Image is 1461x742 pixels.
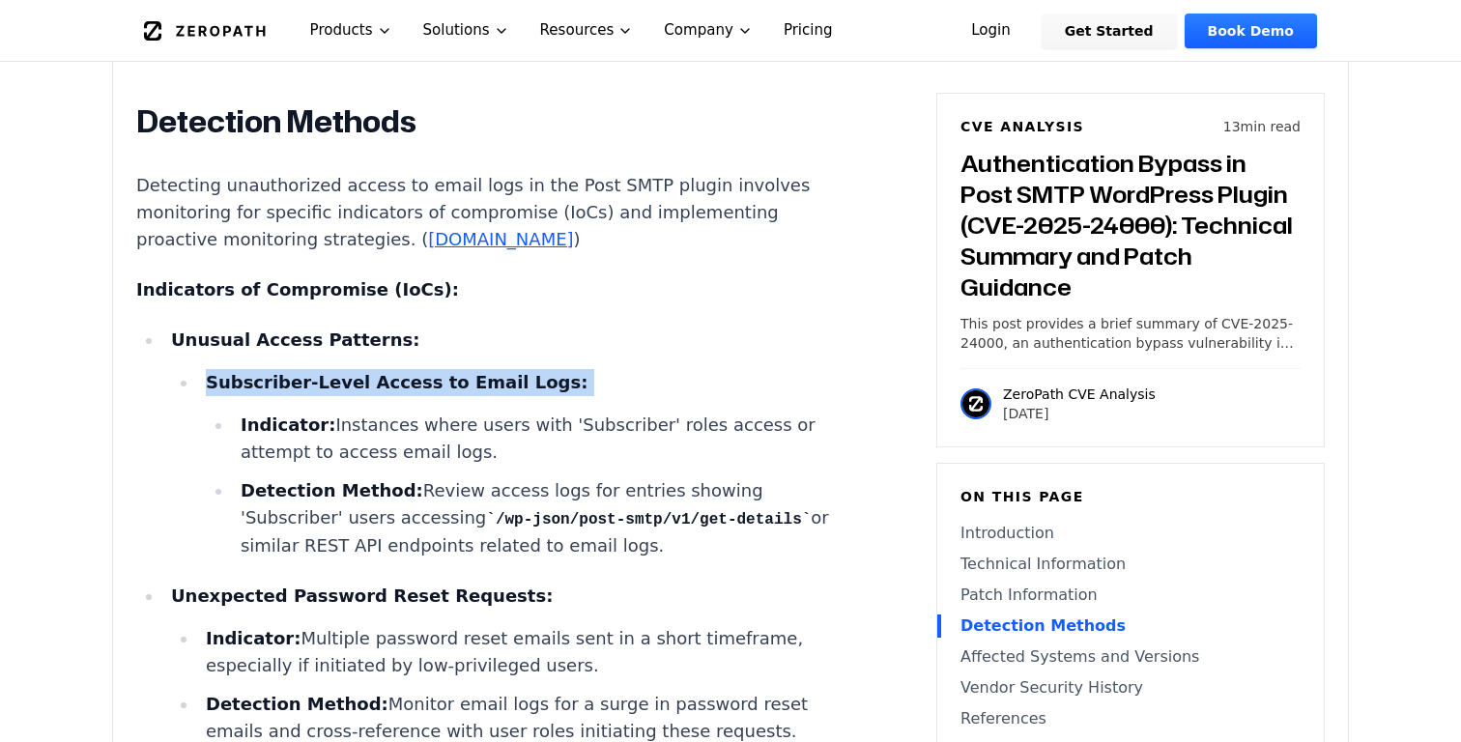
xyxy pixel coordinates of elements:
strong: Detection Method: [206,694,388,714]
p: This post provides a brief summary of CVE-2025-24000, an authentication bypass vulnerability in t... [960,314,1301,353]
h2: Detection Methods [136,102,855,141]
strong: Detection Method: [241,480,423,500]
strong: Indicator: [206,628,301,648]
a: Login [948,14,1034,48]
strong: Subscriber-Level Access to Email Logs: [206,372,587,392]
p: [DATE] [1003,404,1156,423]
a: Introduction [960,522,1301,545]
img: ZeroPath CVE Analysis [960,388,991,419]
p: ZeroPath CVE Analysis [1003,385,1156,404]
p: 13 min read [1223,117,1301,136]
a: Get Started [1042,14,1177,48]
strong: Indicator: [241,414,335,435]
a: Technical Information [960,553,1301,576]
h6: CVE Analysis [960,117,1084,136]
strong: Unexpected Password Reset Requests: [171,585,553,606]
a: Affected Systems and Versions [960,645,1301,669]
strong: Unusual Access Patterns: [171,329,419,350]
a: [DOMAIN_NAME] [428,229,573,249]
h3: Authentication Bypass in Post SMTP WordPress Plugin (CVE-2025-24000): Technical Summary and Patch... [960,148,1301,302]
h6: On this page [960,487,1301,506]
a: References [960,707,1301,730]
code: /wp-json/post-smtp/v1/get-details [486,511,811,528]
a: Vendor Security History [960,676,1301,699]
a: Patch Information [960,584,1301,607]
li: Instances where users with 'Subscriber' roles access or attempt to access email logs. [233,412,855,466]
a: Book Demo [1185,14,1317,48]
p: Detecting unauthorized access to email logs in the Post SMTP plugin involves monitoring for speci... [136,172,855,253]
li: Multiple password reset emails sent in a short timeframe, especially if initiated by low-privileg... [198,625,855,679]
strong: Indicators of Compromise (IoCs): [136,279,459,300]
a: Detection Methods [960,614,1301,638]
li: Review access logs for entries showing 'Subscriber' users accessing or similar REST API endpoints... [233,477,855,559]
